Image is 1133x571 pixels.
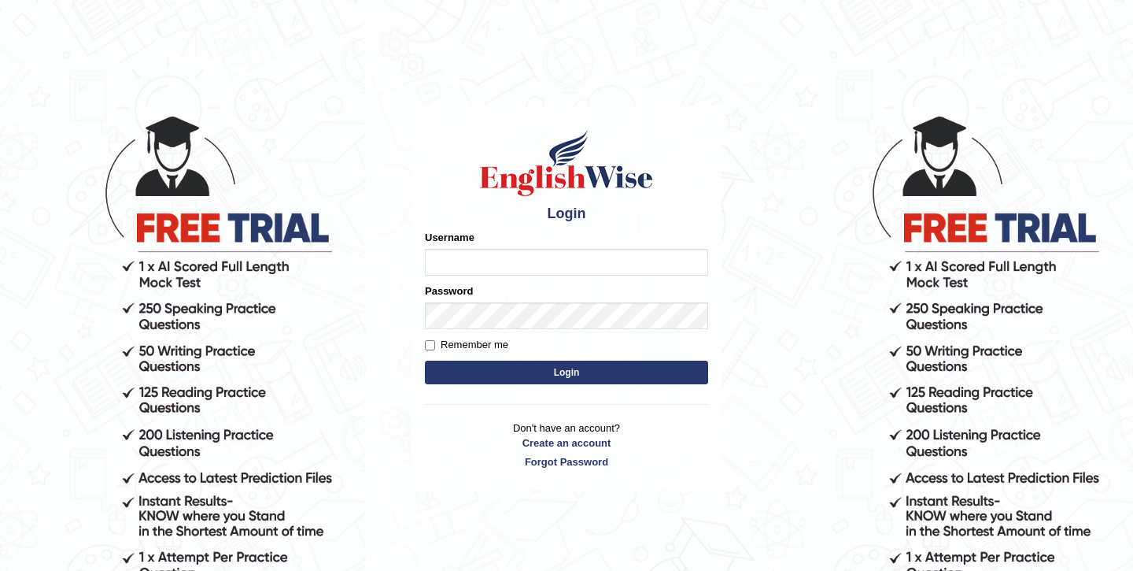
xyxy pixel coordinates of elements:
[425,206,708,222] h4: Login
[425,421,708,469] p: Don't have an account?
[425,436,708,450] a: Create an account
[477,128,656,198] img: Logo of English Wise sign in for intelligent practice with AI
[425,337,508,353] label: Remember me
[425,340,435,350] input: Remember me
[425,284,473,298] label: Password
[425,361,708,384] button: Login
[425,454,708,469] a: Forgot Password
[425,230,474,245] label: Username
